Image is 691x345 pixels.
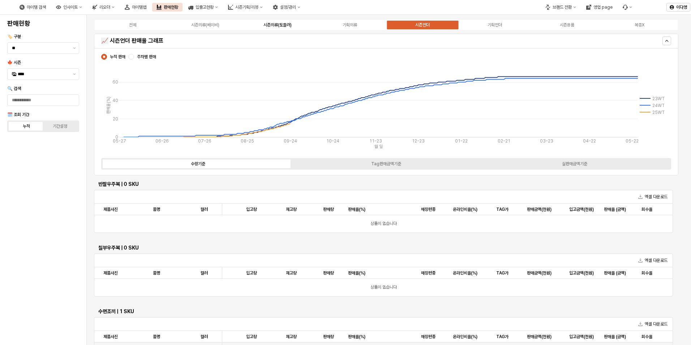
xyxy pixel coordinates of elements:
button: 인사이트 [52,3,86,12]
div: 상품이 없습니다 [94,279,673,296]
label: 기간설정 [43,123,77,129]
label: 실판매금액기준 [480,161,669,167]
div: 시즌언더 [415,22,430,27]
button: 브랜드 전환 [541,3,580,12]
div: 영업 page [582,3,617,12]
label: 시즌의류(토들러) [241,22,314,28]
button: 판매현황 [152,3,183,12]
span: 판매금액(천원) [527,206,551,212]
main: App Frame [87,15,691,345]
button: 제안 사항 표시 [70,69,79,80]
span: 판매율(%) [348,206,365,212]
label: 기획언더 [459,22,531,28]
span: 판매금액(천원) [527,334,551,340]
button: 제안 사항 표시 [70,43,79,54]
span: 🗓️ 조회 기간 [7,112,29,117]
div: 기간설정 [53,124,67,129]
button: 엑셀 다운로드 [635,256,670,265]
span: 제품사진 [103,270,118,276]
span: 매장편중 [421,206,435,212]
span: 판매량 [323,270,334,276]
span: 입고량 [246,334,257,340]
h4: 판매현황 [7,20,79,27]
span: 품명 [153,270,160,276]
div: 시즌용품 [560,22,574,27]
div: 시즌의류(베이비) [191,22,219,27]
div: 시즌의류(토들러) [263,22,292,27]
div: 입출고현황 [196,5,214,10]
span: 매장편중 [421,334,435,340]
span: 재고량 [286,270,297,276]
p: 이다영 [676,4,687,10]
span: 판매량 [323,206,334,212]
div: 누적 [23,124,30,129]
h6: 수면조끼 | 1 SKU [98,308,669,315]
div: 인사이트 [63,5,78,10]
button: 아이템맵 [120,3,151,12]
span: 입고금액(천원) [569,334,594,340]
span: 판매율 (금액) [604,334,626,340]
span: 컬러 [201,206,208,212]
h5: 📈 시즌언더 판매율 그래프 [101,37,527,44]
span: 🔍 검색 [7,86,21,91]
span: 회수율 [641,206,652,212]
div: 수량기준 [191,161,205,166]
button: 아이템 검색 [15,3,50,12]
span: 회수율 [641,334,652,340]
div: 브랜드 전환 [553,5,572,10]
span: 판매금액(천원) [527,270,551,276]
h6: 칠부우주복 | 0 SKU [98,244,669,251]
label: 전체 [96,22,169,28]
button: 이다영 [666,3,690,12]
span: 온라인비율(%) [453,334,477,340]
span: 컬러 [201,270,208,276]
label: 시즌용품 [531,22,603,28]
span: 품명 [153,206,160,212]
span: 입고금액(천원) [569,206,594,212]
label: 복종X [604,22,676,28]
div: 판매현황 [164,5,178,10]
button: 시즌기획/리뷰 [224,3,267,12]
div: 상품이 없습니다 [94,215,673,233]
div: 실판매금액기준 [562,161,587,166]
span: 회수율 [641,270,652,276]
span: 판매율 (금액) [604,206,626,212]
span: 입고량 [246,206,257,212]
span: 재고량 [286,206,297,212]
span: 누적 판매 [110,54,125,60]
span: 재고량 [286,334,297,340]
span: 주차별 판매 [137,54,156,60]
button: Hide [662,37,671,45]
span: 🏷️ 구분 [7,34,21,39]
span: 제품사진 [103,206,118,212]
div: 기획의류 [343,22,357,27]
div: 아이템맵 [132,5,146,10]
div: 복종X [635,22,644,27]
div: 설정/관리 [280,5,296,10]
span: TAG가 [496,270,508,276]
button: 엑셀 다운로드 [635,320,670,328]
span: 온라인비율(%) [453,270,477,276]
button: 리오더 [88,3,119,12]
div: 영업 page [593,5,613,10]
div: 아이템 검색 [27,5,46,10]
button: 입출고현황 [184,3,222,12]
div: 버그 제보 및 기능 개선 요청 [618,3,636,12]
div: 전체 [129,22,136,27]
div: 설정/관리 [269,3,305,12]
div: 기획언더 [488,22,502,27]
span: 판매율(%) [348,270,365,276]
span: 판매량 [323,334,334,340]
div: Tag판매금액기준 [371,161,401,166]
span: 컬러 [201,334,208,340]
label: 기획의류 [314,22,386,28]
label: 시즌의류(베이비) [169,22,241,28]
span: 제품사진 [103,334,118,340]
